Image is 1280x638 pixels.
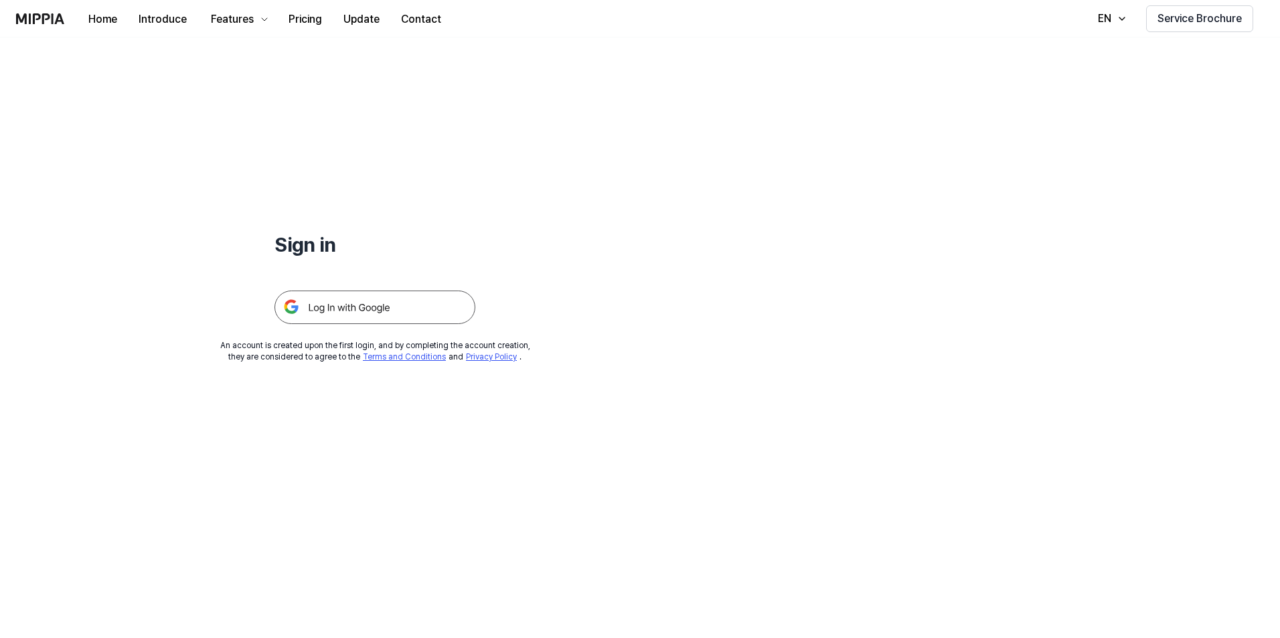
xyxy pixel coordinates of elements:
button: Pricing [278,6,333,33]
button: Features [197,6,278,33]
button: Home [78,6,128,33]
button: Contact [390,6,452,33]
a: Privacy Policy [466,352,517,362]
button: EN [1085,5,1135,32]
button: Introduce [128,6,197,33]
div: Features [208,11,256,27]
button: Update [333,6,390,33]
button: Service Brochure [1146,5,1253,32]
h1: Sign in [274,230,475,258]
div: EN [1095,11,1114,27]
img: logo [16,13,64,24]
a: Terms and Conditions [363,352,446,362]
img: 구글 로그인 버튼 [274,291,475,324]
a: Update [333,1,390,37]
div: An account is created upon the first login, and by completing the account creation, they are cons... [220,340,530,363]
